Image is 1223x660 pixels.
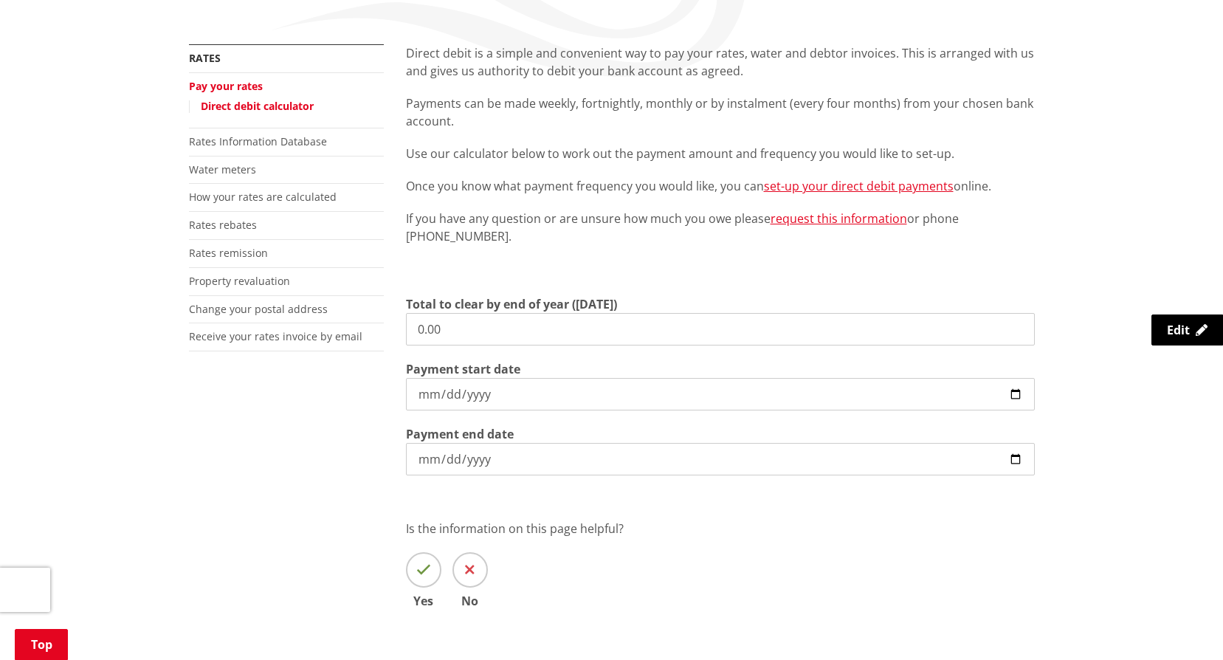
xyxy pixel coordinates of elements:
a: Water meters [189,162,256,176]
a: Top [15,629,68,660]
p: Once you know what payment frequency you would like, you can online. [406,177,1035,195]
a: Property revaluation [189,274,290,288]
a: Direct debit calculator [201,99,314,113]
a: Change your postal address [189,302,328,316]
a: Rates rebates [189,218,257,232]
a: Edit [1151,314,1223,346]
a: Receive your rates invoice by email [189,329,362,343]
span: Edit [1167,322,1190,338]
a: Rates [189,51,221,65]
p: Use our calculator below to work out the payment amount and frequency you would like to set-up. [406,145,1035,162]
p: If you have any question or are unsure how much you owe please or phone [PHONE_NUMBER]. [406,210,1035,245]
a: request this information [771,210,907,227]
a: Rates Information Database [189,134,327,148]
span: Yes [406,595,441,607]
p: Payments can be made weekly, fortnightly, monthly or by instalment (every four months) from your ... [406,94,1035,130]
a: set-up your direct debit payments [764,178,954,194]
label: Payment start date [406,360,520,378]
p: Is the information on this page helpful? [406,520,1035,537]
a: How your rates are calculated [189,190,337,204]
label: Total to clear by end of year ([DATE]) [406,295,617,313]
p: Direct debit is a simple and convenient way to pay your rates, water and debtor invoices. This is... [406,44,1035,80]
a: Rates remission [189,246,268,260]
a: Pay your rates [189,79,263,93]
span: No [452,595,488,607]
label: Payment end date [406,425,514,443]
